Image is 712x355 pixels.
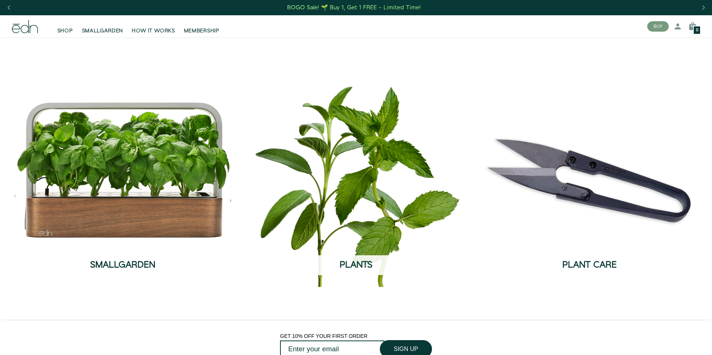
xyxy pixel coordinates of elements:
[53,18,77,35] a: SHOP
[286,2,422,13] a: BOGO Sale! 🌱 Buy 1, Get 1 FREE – Limited Time!
[57,27,73,35] span: SHOP
[280,333,368,339] span: GET 10% OFF YOUR FIRST ORDER
[655,333,705,351] iframe: Opens a widget where you can find more information
[647,21,669,32] button: BUY
[132,27,175,35] span: HOW IT WORKS
[12,58,233,287] a: SmallGarden
[479,58,700,287] a: Plant Care
[696,28,698,32] span: 0
[340,259,372,271] span: Plants
[562,259,617,271] span: Plant Care
[127,18,179,35] a: HOW IT WORKS
[90,259,155,271] span: SmallGarden
[77,18,128,35] a: SMALLGARDEN
[82,27,123,35] span: SMALLGARDEN
[184,27,219,35] span: MEMBERSHIP
[479,58,700,280] img: Plant Care
[287,4,421,12] div: BOGO Sale! 🌱 Buy 1, Get 1 FREE – Limited Time!
[245,58,467,287] img: Plants
[179,18,224,35] a: MEMBERSHIP
[12,58,233,280] img: SmallGarden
